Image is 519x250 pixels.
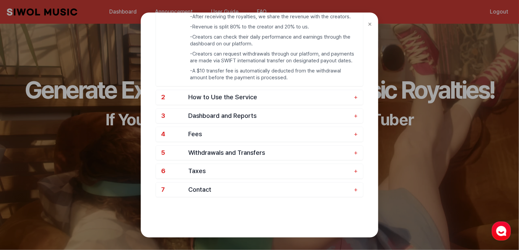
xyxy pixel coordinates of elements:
[188,93,350,101] span: How to Use the Service
[156,146,363,160] button: 5 Withdrawals and Transfers
[100,204,117,209] span: Settings
[88,194,130,211] a: Settings
[161,93,188,101] span: 2
[190,23,356,30] li: - Revenue is split 80% to the creator and 20% to us.
[354,130,358,138] span: +
[17,204,29,209] span: Home
[161,186,188,194] span: 7
[45,194,88,211] a: Messages
[161,149,188,157] span: 5
[354,149,358,157] span: +
[188,167,350,175] span: Taxes
[161,167,188,175] span: 6
[190,34,356,47] li: - Creators can check their daily performance and earnings through the dashboard on our platform.
[188,112,350,120] span: Dashboard and Reports
[190,50,356,64] li: - Creators can request withdrawals through our platform, and payments are made via SWIFT internat...
[156,90,363,105] button: 2 How to Use the Service
[190,13,356,20] li: - After receiving the royalties, we share the revenue with the creators.
[156,183,363,197] button: 7 Contact
[354,186,358,194] span: +
[354,112,358,120] span: +
[188,186,350,194] span: Contact
[161,112,188,120] span: 3
[156,109,363,123] button: 3 Dashboard and Reports
[161,130,188,138] span: 4
[156,127,363,142] button: 4 Fees
[188,149,350,157] span: Withdrawals and Transfers
[156,164,363,179] button: 6 Taxes
[368,19,372,29] button: Close FAQ
[56,204,76,210] span: Messages
[188,130,350,138] span: Fees
[190,67,356,81] li: - A $10 transfer fee is automatically deducted from the withdrawal amount before the payment is p...
[354,167,358,175] span: +
[354,93,358,101] span: +
[2,194,45,211] a: Home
